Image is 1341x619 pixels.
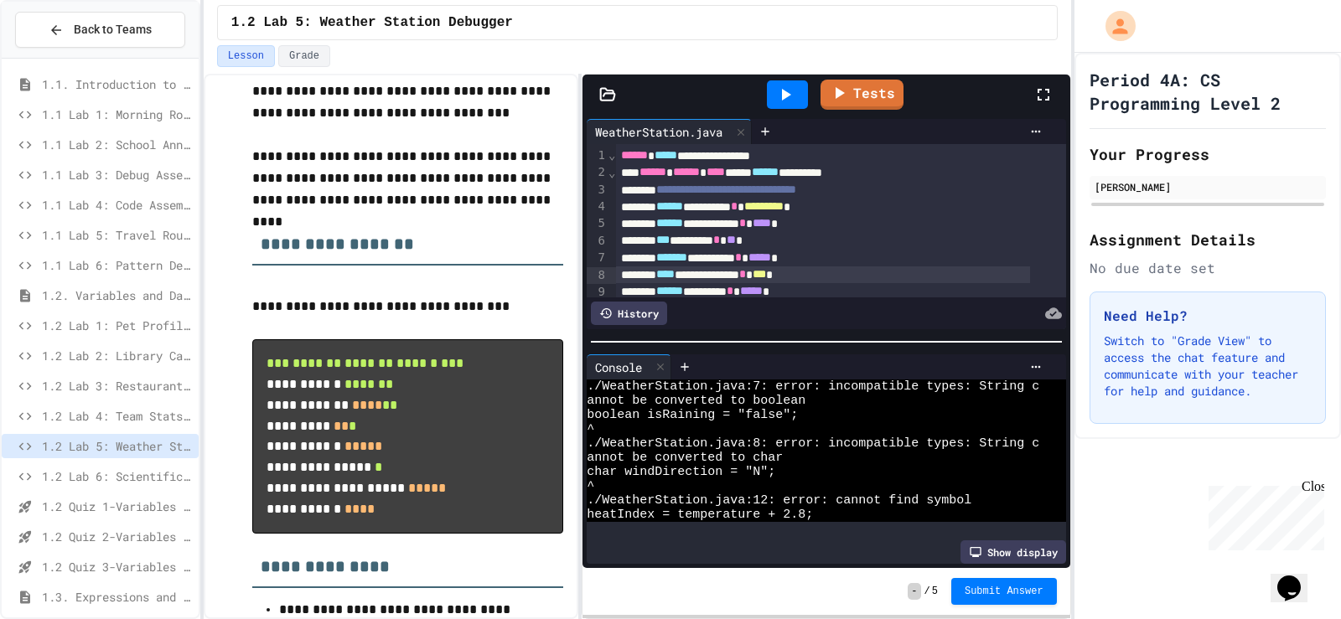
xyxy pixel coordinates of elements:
[1104,333,1312,400] p: Switch to "Grade View" to access the chat feature and communicate with your teacher for help and ...
[608,166,616,179] span: Fold line
[587,250,608,266] div: 7
[932,585,938,598] span: 5
[42,166,192,183] span: 1.1 Lab 3: Debug Assembly
[231,13,513,33] span: 1.2 Lab 5: Weather Station Debugger
[1095,179,1321,194] div: [PERSON_NAME]
[587,493,971,508] span: ./WeatherStation.java:12: error: cannot find symbol
[42,226,192,244] span: 1.1 Lab 5: Travel Route Debugger
[587,359,650,376] div: Console
[951,578,1057,605] button: Submit Answer
[587,182,608,199] div: 3
[587,284,608,301] div: 9
[587,508,813,522] span: heatIndex = temperature + 2.8;
[608,148,616,162] span: Fold line
[42,106,192,123] span: 1.1 Lab 1: Morning Routine Fix
[587,379,1039,394] span: ./WeatherStation.java:7: error: incompatible types: String c
[587,479,594,493] span: ^
[587,233,608,250] div: 6
[42,196,192,214] span: 1.1 Lab 4: Code Assembly Challenge
[587,147,608,164] div: 1
[587,215,608,232] div: 5
[965,585,1043,598] span: Submit Answer
[587,164,608,181] div: 2
[587,422,594,436] span: ^
[74,21,152,39] span: Back to Teams
[42,498,192,515] span: 1.2 Quiz 1-Variables and Data Types
[960,540,1066,564] div: Show display
[1090,258,1326,278] div: No due date set
[587,436,1039,451] span: ./WeatherStation.java:8: error: incompatible types: String c
[587,394,805,408] span: annot be converted to boolean
[42,256,192,274] span: 1.1 Lab 6: Pattern Detective
[42,75,192,93] span: 1.1. Introduction to Algorithms, Programming, and Compilers
[42,437,192,455] span: 1.2 Lab 5: Weather Station Debugger
[42,136,192,153] span: 1.1 Lab 2: School Announcements
[587,199,608,215] div: 4
[42,347,192,364] span: 1.2 Lab 2: Library Card Creator
[15,12,185,48] button: Back to Teams
[587,123,731,141] div: WeatherStation.java
[42,286,192,304] span: 1.2. Variables and Data Types
[42,377,192,395] span: 1.2 Lab 3: Restaurant Order System
[278,45,330,67] button: Grade
[591,302,667,325] div: History
[1202,479,1324,550] iframe: chat widget
[42,528,192,545] span: 1.2 Quiz 2-Variables and Data Types
[7,7,116,106] div: Chat with us now!Close
[42,467,192,485] span: 1.2 Lab 6: Scientific Calculator
[587,451,783,465] span: annot be converted to char
[1271,552,1324,602] iframe: chat widget
[1090,68,1326,115] h1: Period 4A: CS Programming Level 2
[42,588,192,606] span: 1.3. Expressions and Output [New]
[924,585,930,598] span: /
[908,583,920,600] span: -
[1090,228,1326,251] h2: Assignment Details
[587,119,752,144] div: WeatherStation.java
[1090,142,1326,166] h2: Your Progress
[42,317,192,334] span: 1.2 Lab 1: Pet Profile Fix
[1104,306,1312,326] h3: Need Help?
[587,354,671,379] div: Console
[821,80,903,110] a: Tests
[587,267,608,284] div: 8
[42,407,192,425] span: 1.2 Lab 4: Team Stats Calculator
[217,45,275,67] button: Lesson
[42,558,192,575] span: 1.2 Quiz 3-Variables and Data Types
[587,408,798,422] span: boolean isRaining = "false";
[587,465,775,479] span: char windDirection = "N";
[1088,7,1140,45] div: My Account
